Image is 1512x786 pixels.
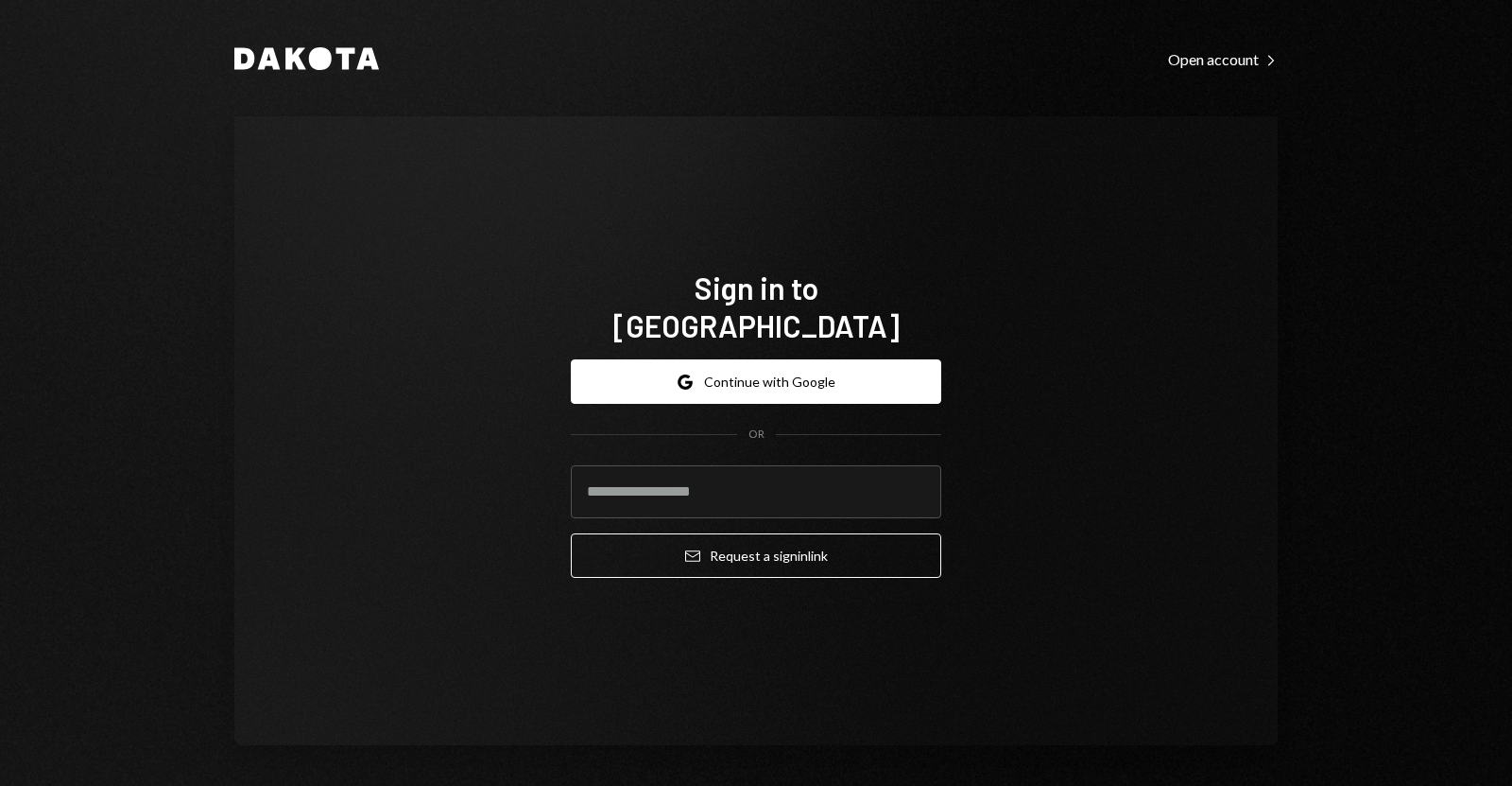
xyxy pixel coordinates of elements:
[748,427,765,443] div: OR
[571,269,941,344] h1: Sign in to [GEOGRAPHIC_DATA]
[571,533,941,578] button: Request a signinlink
[1168,48,1278,69] a: Open account
[1168,50,1278,69] div: Open account
[571,359,941,404] button: Continue with Google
